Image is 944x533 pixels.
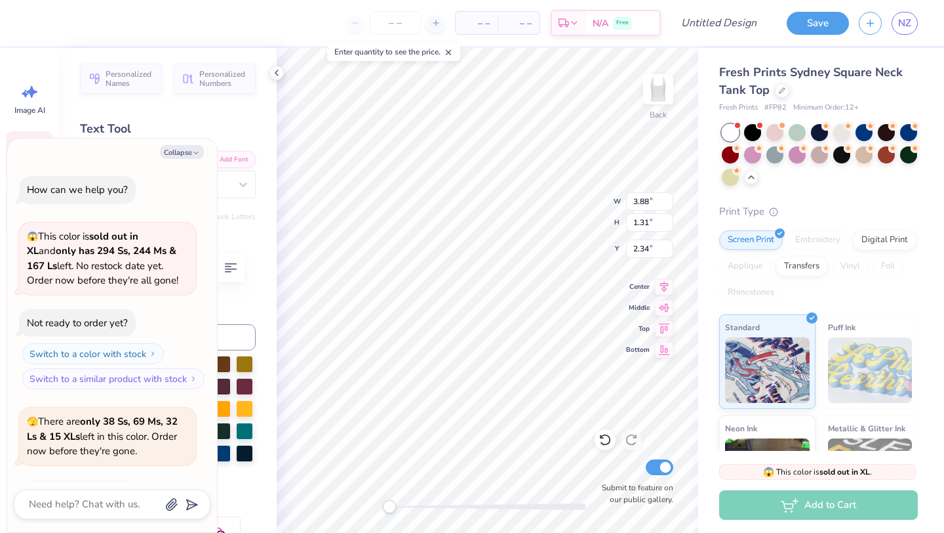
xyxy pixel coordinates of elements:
[27,415,178,443] strong: only 38 Ss, 69 Ms, 32 Ls & 15 XLs
[27,416,38,428] span: 🫣
[650,109,667,121] div: Back
[327,43,460,61] div: Enter quantity to see the price.
[595,482,673,505] label: Submit to feature on our public gallery.
[106,70,154,88] span: Personalized Names
[828,438,913,504] img: Metallic & Glitter Ink
[27,316,128,330] div: Not ready to order yet?
[819,467,870,477] strong: sold out in XL
[505,16,532,30] span: – –
[873,257,903,276] div: Foil
[463,16,490,30] span: – –
[764,102,787,114] span: # FP82
[626,345,650,355] span: Bottom
[27,183,128,196] div: How can we help you?
[725,421,757,435] span: Neon Ink
[189,375,197,383] img: Switch to a similar product with stock
[898,16,911,31] span: NZ
[828,421,905,435] span: Metallic & Glitter Ink
[719,204,918,219] div: Print Type
[725,320,760,334] span: Standard
[27,230,38,243] span: 😱
[719,102,758,114] span: Fresh Prints
[149,350,157,358] img: Switch to a color with stock
[828,320,855,334] span: Puff Ink
[832,257,869,276] div: Vinyl
[828,337,913,403] img: Puff Ink
[719,283,783,303] div: Rhinestones
[725,337,810,403] img: Standard
[719,230,783,250] div: Screen Print
[626,324,650,334] span: Top
[787,230,849,250] div: Embroidery
[787,12,849,35] button: Save
[383,500,396,513] div: Accessibility label
[793,102,859,114] span: Minimum Order: 12 +
[892,12,918,35] a: NZ
[616,18,629,28] span: Free
[725,438,810,504] img: Neon Ink
[626,303,650,313] span: Middle
[22,368,205,389] button: Switch to a similar product with stock
[22,343,164,364] button: Switch to a color with stock
[626,282,650,292] span: Center
[199,70,248,88] span: Personalized Numbers
[719,257,772,276] div: Applique
[80,120,256,138] div: Text Tool
[202,151,256,168] button: Add Font
[370,11,421,35] input: – –
[160,145,204,159] button: Collapse
[27,415,178,458] span: There are left in this color. Order now before they're gone.
[27,230,178,288] span: This color is and left. No restock date yet. Order now before they're all gone!
[763,466,872,478] span: This color is .
[593,16,608,30] span: N/A
[853,230,916,250] div: Digital Print
[719,64,903,98] span: Fresh Prints Sydney Square Neck Tank Top
[645,76,671,102] img: Back
[671,10,767,36] input: Untitled Design
[174,64,256,94] button: Personalized Numbers
[80,64,162,94] button: Personalized Names
[776,257,828,276] div: Transfers
[763,466,774,479] span: 😱
[27,244,176,272] strong: only has 294 Ss, 244 Ms & 167 Ls
[14,105,45,116] span: Image AI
